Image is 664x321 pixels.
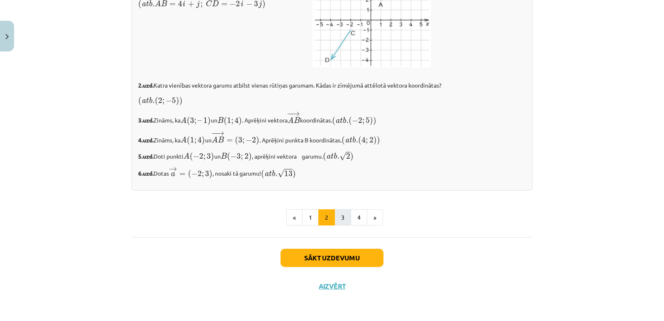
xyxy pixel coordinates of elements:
span: A [181,117,187,123]
span: − [213,131,214,136]
span: ) [179,97,183,105]
span: ( [224,117,227,125]
span: C [206,0,212,7]
button: « [286,209,303,226]
span: atb. [142,97,155,103]
span: − [166,98,172,104]
span: → [216,131,225,136]
span: ) [377,136,380,145]
p: Katra vienības vektora garums atbilst vienas rūtiņas garumam. Kādas ir zīmējumā attēlotā vektora ... [138,81,526,90]
span: 4 [234,117,239,123]
span: ) [373,117,376,125]
span: i [241,0,244,7]
span: ( [235,136,238,145]
button: » [367,209,383,226]
b: 4.uzd. [138,136,154,144]
span: ) [202,136,205,145]
span: ) [239,117,242,125]
span: 3 [254,1,258,7]
span: 3 [237,153,241,159]
span: ; [200,2,203,8]
span: 2 [369,137,373,143]
span: = [169,3,176,6]
span: ; [162,99,164,105]
span: ) [373,136,377,145]
span: − [193,154,199,159]
span: − [246,1,252,7]
span: → [169,167,177,172]
span: j [259,0,262,8]
span: 4 [361,137,366,143]
img: icon-close-lesson-0947bae3869378f0d4975bcd49f059093ad1ed9edebbc8119c70593378902aed.svg [5,34,9,39]
span: ( [342,136,345,145]
span: − [246,137,252,143]
span: 5 [366,118,370,123]
span: √ [339,152,346,161]
span: ( [332,117,335,125]
span: 4 [178,0,182,7]
span: B [161,0,167,6]
span: ; [231,119,233,125]
button: Aizvērt [316,282,348,290]
span: − [191,171,198,177]
span: ) [256,136,259,145]
span: ; [194,119,196,125]
span: 2 [358,118,362,123]
span: i [183,0,186,7]
span: 1 [203,118,207,123]
span: 2 [158,98,162,103]
span: ; [203,155,205,160]
span: ( [323,152,326,161]
span: atb. [326,153,339,159]
span: B [294,117,300,123]
span: ; [362,119,364,125]
span: ) [211,152,214,161]
span: ( [190,152,193,161]
span: ; [241,155,243,160]
span: ( [187,117,190,125]
span: j [196,0,200,8]
span: − [352,118,358,124]
button: 3 [334,209,351,226]
button: Sākt uzdevumu [281,249,383,267]
span: = [179,173,186,176]
span: ) [207,117,211,125]
span: ; [242,139,244,144]
span: ; [194,139,196,144]
span: atb. [345,137,358,143]
span: 3 [238,137,242,143]
span: ; [202,172,204,178]
span: 4 [198,137,202,143]
span: atb. [335,117,349,123]
span: ; [366,139,368,144]
span: + [188,1,194,7]
span: 2 [236,1,240,7]
span: ) [370,117,373,125]
span: 3 [207,153,211,159]
span: − [289,111,290,116]
span: 2 [346,153,350,159]
span: − [230,154,237,159]
span: ( [138,97,142,105]
span: − [211,131,217,136]
span: atb. [264,170,278,176]
span: A [288,117,294,123]
span: B [218,137,224,142]
span: ) [176,97,179,105]
span: = [221,3,227,6]
span: ) [293,170,296,179]
button: 4 [351,209,367,226]
span: ( [155,97,158,105]
nav: Page navigation example [132,209,532,226]
span: = [227,139,233,142]
b: 5.uzd. [138,152,154,160]
span: ( [227,152,230,161]
button: 2 [318,209,335,226]
span: 13 [284,171,293,176]
span: ( [349,117,352,125]
span: 3 [190,118,194,123]
p: Zināms, ka un . Aprēķini punkta B koordinātas. [138,131,526,145]
span: − [229,1,236,7]
p: Zināms, ka un . Aprēķini vektora koordinātas. [138,111,526,125]
span: a [171,172,175,176]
